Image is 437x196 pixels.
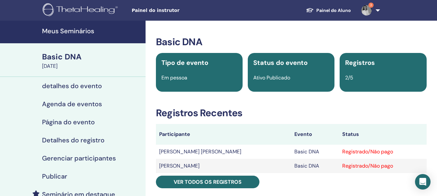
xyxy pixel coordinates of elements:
[42,100,102,108] h4: Agenda de eventos
[42,136,104,144] h4: Detalhes do registro
[42,27,142,35] h4: Meus Seminários
[306,7,314,13] img: graduation-cap-white.svg
[291,145,339,159] td: Basic DNA
[301,5,356,16] a: Painel do Aluno
[368,3,374,8] span: 3
[42,154,116,162] h4: Gerenciar participantes
[42,118,95,126] h4: Página do evento
[156,176,259,188] a: Ver todos os registros
[156,124,291,145] th: Participante
[156,36,427,48] h3: Basic DNA
[342,162,423,170] div: Registrado/Não pago
[42,172,67,180] h4: Publicar
[156,159,291,173] td: [PERSON_NAME]
[361,5,372,15] img: default.jpg
[253,58,308,67] span: Status do evento
[42,82,102,90] h4: detalhes do evento
[156,145,291,159] td: [PERSON_NAME] [PERSON_NAME]
[132,7,229,14] span: Painel do instrutor
[342,148,423,156] div: Registrado/Não pago
[291,124,339,145] th: Evento
[345,58,375,67] span: Registros
[42,51,142,62] div: Basic DNA
[156,107,427,119] h3: Registros Recentes
[161,74,187,81] span: Em pessoa
[415,174,431,190] div: Open Intercom Messenger
[174,179,242,185] span: Ver todos os registros
[42,62,142,70] div: [DATE]
[339,124,426,145] th: Status
[38,51,146,70] a: Basic DNA[DATE]
[253,74,290,81] span: Ativo Publicado
[291,159,339,173] td: Basic DNA
[161,58,208,67] span: Tipo de evento
[345,74,353,81] span: 2/5
[43,3,120,18] img: logo.png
